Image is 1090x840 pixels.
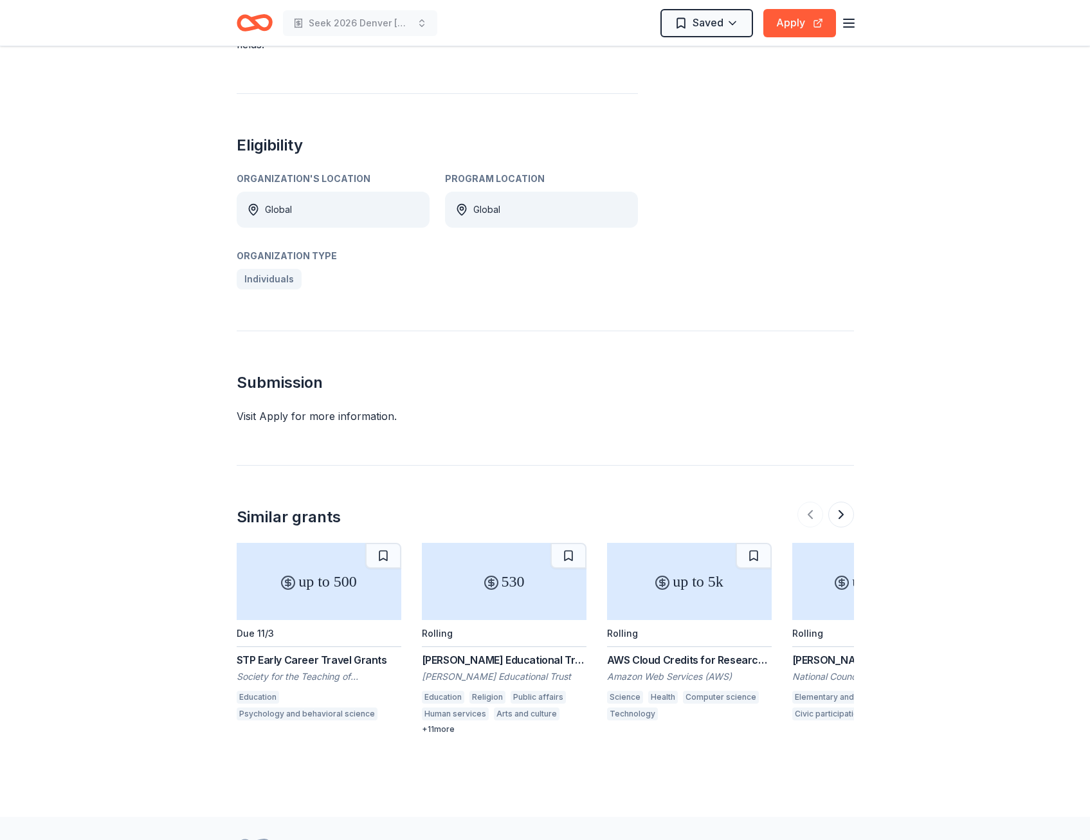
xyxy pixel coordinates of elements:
[607,691,643,704] div: Science
[469,691,505,704] div: Religion
[237,269,302,289] a: Individuals
[422,724,586,735] div: + 11 more
[237,372,854,393] h2: Submission
[237,670,401,683] div: Society for the Teaching of Psychology
[237,8,273,38] a: Home
[792,670,957,683] div: National Council For The Social Studies
[607,670,772,683] div: Amazon Web Services (AWS)
[422,670,586,683] div: [PERSON_NAME] Educational Trust
[792,543,957,724] a: up to 2.5kRolling[PERSON_NAME] Reach for the Stars AwardNational Council For The Social StudiesEl...
[660,9,753,37] button: Saved
[792,652,957,668] div: [PERSON_NAME] Reach for the Stars Award
[763,9,836,37] button: Apply
[422,691,464,704] div: Education
[511,691,566,704] div: Public affairs
[607,543,772,724] a: up to 5kRollingAWS Cloud Credits for Research GrantAmazon Web Services (AWS)ScienceHealthComputer...
[445,171,638,187] div: Program Location
[237,708,377,720] div: Psychology and behavioral science
[792,691,940,704] div: Elementary and secondary education
[237,628,274,639] div: Due 11/3
[237,543,401,724] a: up to 500Due 11/3STP Early Career Travel GrantsSociety for the Teaching of PsychologyEducationPsy...
[693,14,723,31] span: Saved
[237,652,401,668] div: STP Early Career Travel Grants
[309,15,412,31] span: Seek 2026 Denver [US_STATE] Conference
[237,171,430,187] div: Organization's Location
[422,708,489,720] div: Human services
[607,628,638,639] div: Rolling
[244,271,294,287] span: Individuals
[237,691,279,704] div: Education
[607,708,658,720] div: Technology
[237,543,401,620] div: up to 500
[237,248,638,264] div: Organization Type
[607,543,772,620] div: up to 5k
[683,691,759,704] div: Computer science
[792,708,866,720] div: Civic participation
[422,543,586,735] a: 530Rolling[PERSON_NAME] Educational Trust Grants to Individuals[PERSON_NAME] Educational TrustEdu...
[237,408,854,424] div: Visit Apply for more information.
[792,628,823,639] div: Rolling
[283,10,437,36] button: Seek 2026 Denver [US_STATE] Conference
[648,691,678,704] div: Health
[422,543,586,620] div: 530
[494,708,559,720] div: Arts and culture
[422,652,586,668] div: [PERSON_NAME] Educational Trust Grants to Individuals
[237,507,341,527] div: Similar grants
[237,135,638,156] h2: Eligibility
[607,652,772,668] div: AWS Cloud Credits for Research Grant
[265,202,292,217] div: Global
[473,202,500,217] div: Global
[792,543,957,620] div: up to 2.5k
[422,628,453,639] div: Rolling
